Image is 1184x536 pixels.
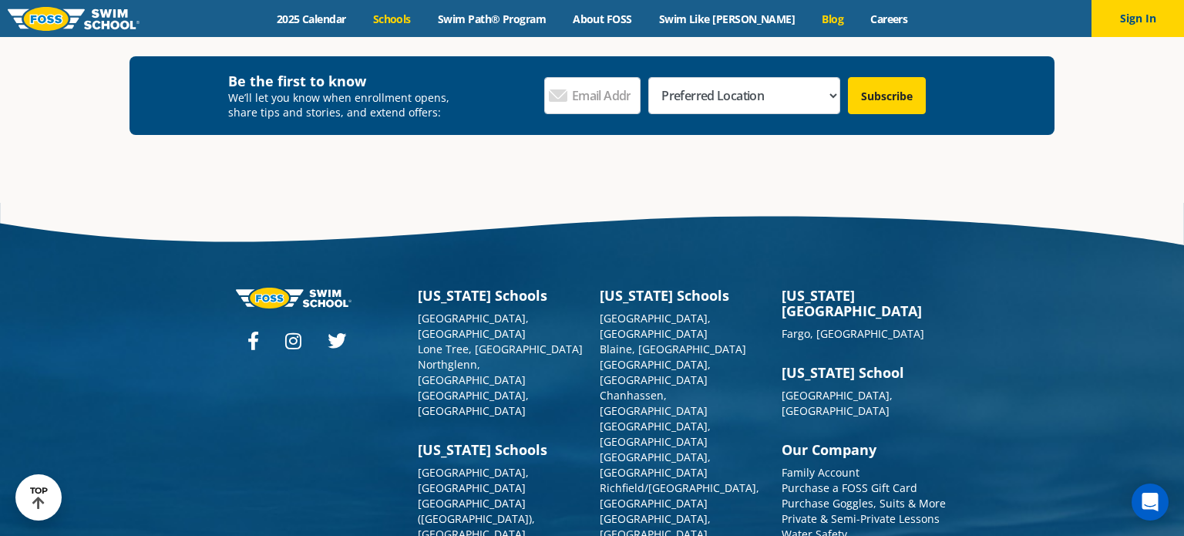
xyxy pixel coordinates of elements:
[782,511,940,526] a: Private & Semi-Private Lessons
[418,465,529,495] a: [GEOGRAPHIC_DATA], [GEOGRAPHIC_DATA]
[228,72,460,90] h4: Be the first to know
[600,311,711,341] a: [GEOGRAPHIC_DATA], [GEOGRAPHIC_DATA]
[600,357,711,387] a: [GEOGRAPHIC_DATA], [GEOGRAPHIC_DATA]
[645,12,809,26] a: Swim Like [PERSON_NAME]
[809,12,857,26] a: Blog
[782,288,948,319] h3: [US_STATE][GEOGRAPHIC_DATA]
[782,480,917,495] a: Purchase a FOSS Gift Card
[600,342,746,356] a: Blaine, [GEOGRAPHIC_DATA]
[600,480,759,511] a: Richfield/[GEOGRAPHIC_DATA], [GEOGRAPHIC_DATA]
[544,77,641,114] input: Email Address
[782,388,893,418] a: [GEOGRAPHIC_DATA], [GEOGRAPHIC_DATA]
[418,357,526,387] a: Northglenn, [GEOGRAPHIC_DATA]
[782,465,859,480] a: Family Account
[418,388,529,418] a: [GEOGRAPHIC_DATA], [GEOGRAPHIC_DATA]
[418,442,584,457] h3: [US_STATE] Schools
[782,496,946,511] a: Purchase Goggles, Suits & More
[418,342,583,356] a: Lone Tree, [GEOGRAPHIC_DATA]
[424,12,559,26] a: Swim Path® Program
[848,77,926,114] input: Subscribe
[782,442,948,457] h3: Our Company
[600,388,708,418] a: Chanhassen, [GEOGRAPHIC_DATA]
[782,326,924,341] a: Fargo, [GEOGRAPHIC_DATA]
[8,7,140,31] img: FOSS Swim School Logo
[30,486,48,510] div: TOP
[600,450,711,480] a: [GEOGRAPHIC_DATA], [GEOGRAPHIC_DATA]
[857,12,921,26] a: Careers
[600,419,711,449] a: [GEOGRAPHIC_DATA], [GEOGRAPHIC_DATA]
[418,288,584,303] h3: [US_STATE] Schools
[263,12,359,26] a: 2025 Calendar
[418,311,529,341] a: [GEOGRAPHIC_DATA], [GEOGRAPHIC_DATA]
[359,12,424,26] a: Schools
[782,365,948,380] h3: [US_STATE] School
[228,90,460,120] p: We’ll let you know when enrollment opens, share tips and stories, and extend offers:
[1132,484,1169,521] div: Open Intercom Messenger
[600,288,766,303] h3: [US_STATE] Schools
[560,12,646,26] a: About FOSS
[236,288,351,308] img: Foss-logo-horizontal-white.svg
